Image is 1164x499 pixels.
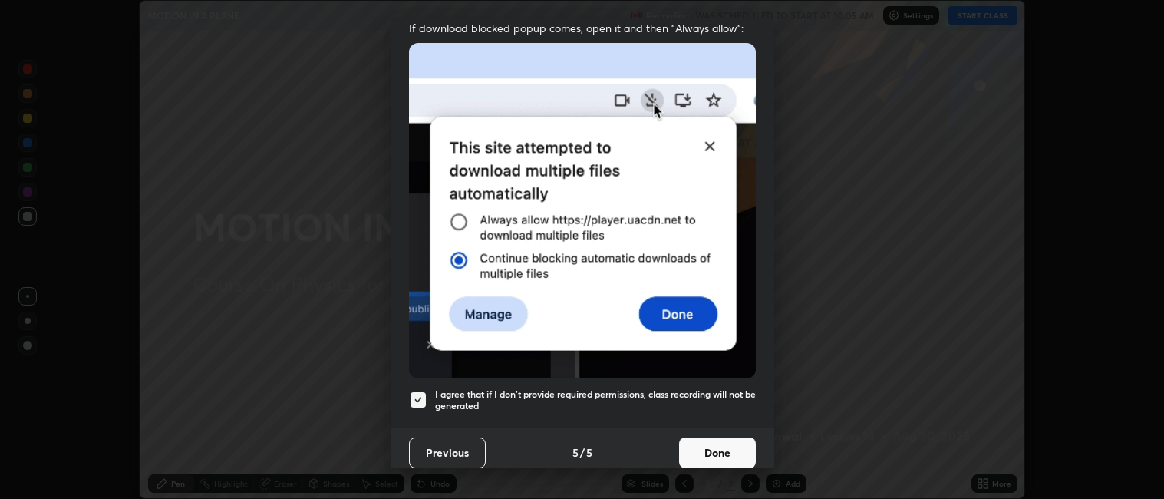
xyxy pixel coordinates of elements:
h5: I agree that if I don't provide required permissions, class recording will not be generated [435,388,756,412]
img: downloads-permission-blocked.gif [409,43,756,378]
button: Previous [409,438,486,468]
button: Done [679,438,756,468]
h4: / [580,444,585,461]
span: If download blocked popup comes, open it and then "Always allow": [409,21,756,35]
h4: 5 [586,444,592,461]
h4: 5 [572,444,579,461]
